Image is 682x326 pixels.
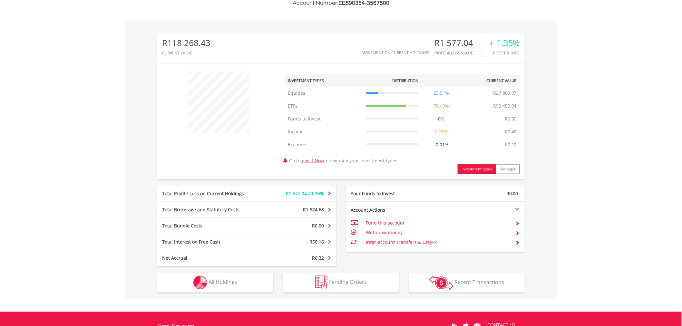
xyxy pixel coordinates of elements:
td: 76.49% [422,100,461,112]
div: Profit & Loss Value [434,51,481,55]
span: R0.00 [312,223,324,229]
td: -R0.10 [500,138,520,151]
span: R0.00 [506,190,518,197]
div: R118 268.43 [162,38,210,48]
div: CURRENT VALUE [162,51,210,55]
div: Total Interest on Free Cash [157,239,262,245]
td: ETFs [285,100,363,112]
div: Net Accrual [157,255,262,261]
td: Withdraw money [366,228,511,237]
div: Movement on Current Holdings: [362,51,430,55]
img: transactions-zar-wht.png [429,276,453,290]
div: Go to to diversify your investment types. [280,68,525,174]
td: 0% [422,112,461,125]
td: Inter-account Transfers & EasyFx [366,237,511,247]
a: Invest Now [300,158,324,164]
button: Recent Transactions [409,273,525,292]
div: Total Brokerage and Statutory Costs [157,206,262,213]
div: Distribution [393,78,419,83]
td: 23.51% [422,87,461,100]
span: R1 577.04 / 1.35% [286,190,324,197]
th: Investment Types [285,75,363,87]
span: R50.16 [309,239,324,245]
td: R27 809.07 [490,87,520,100]
td: -0.01% [422,138,461,151]
td: 0.01% [422,125,461,138]
div: + 1.35% [489,38,520,48]
div: Total Profit / Loss on Current Holdings [157,190,262,197]
img: holdings-wht.png [193,276,207,290]
td: R0.42 [502,125,520,138]
td: R90 459.04 [490,100,520,112]
td: Expense [285,138,363,151]
img: pending_instructions-wht.png [315,276,327,290]
td: Income [285,125,363,138]
div: Account Actions [346,207,435,213]
button: Pending Orders [283,273,399,292]
td: Funds to Invest [285,112,363,125]
div: Your Funds to Invest [346,190,435,197]
th: Current Value [461,75,520,87]
td: R0.00 [502,112,520,125]
span: R1 524.68 [303,206,324,213]
span: Recent Transactions [455,279,504,286]
span: R0.32 [312,255,324,261]
td: Fund this account [366,218,511,228]
span: All Holdings [209,279,237,286]
button: Investment types [458,164,496,174]
button: All Holdings [157,273,273,292]
td: Equities [285,87,363,100]
span: Pending Orders [329,279,367,286]
button: Manager [496,164,520,174]
div: Profit & Loss [489,51,520,55]
div: R1 577.04 [434,38,481,48]
div: Total Bundle Costs [157,223,262,229]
